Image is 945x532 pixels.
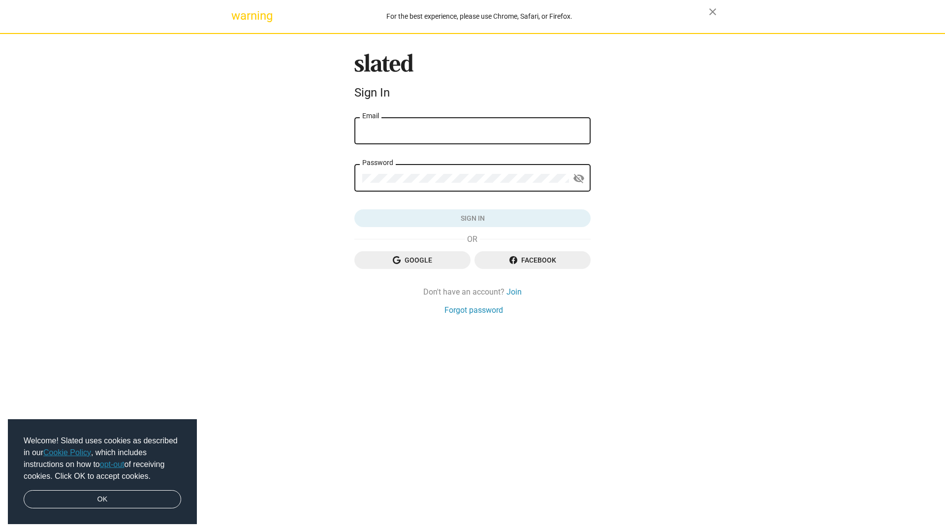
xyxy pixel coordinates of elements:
mat-icon: warning [231,10,243,22]
span: Google [362,251,463,269]
sl-branding: Sign In [354,54,591,104]
span: Facebook [482,251,583,269]
a: Cookie Policy [43,448,91,457]
div: Sign In [354,86,591,100]
a: Forgot password [444,305,503,315]
div: For the best experience, please use Chrome, Safari, or Firefox. [250,10,709,23]
div: cookieconsent [8,419,197,525]
button: Show password [569,169,589,189]
a: dismiss cookie message [24,490,181,509]
span: Welcome! Slated uses cookies as described in our , which includes instructions on how to of recei... [24,435,181,482]
a: opt-out [100,460,125,468]
mat-icon: visibility_off [573,171,585,186]
div: Don't have an account? [354,287,591,297]
button: Google [354,251,471,269]
button: Facebook [474,251,591,269]
mat-icon: close [707,6,719,18]
a: Join [506,287,522,297]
